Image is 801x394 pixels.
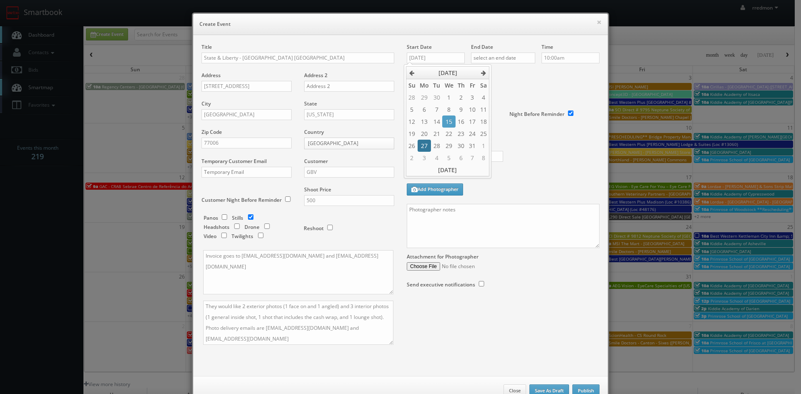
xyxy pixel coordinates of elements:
label: Photographer Cost [400,142,606,149]
label: Title [202,43,212,50]
td: 3 [467,91,478,103]
td: 13 [418,115,431,128]
td: 5 [442,152,455,164]
td: 1 [442,91,455,103]
th: [DATE] [406,164,489,176]
td: 18 [478,115,489,128]
label: Country [304,128,324,136]
label: Additional Photographers [407,170,599,181]
td: 30 [431,91,442,103]
input: Temporary Email [202,167,292,178]
span: [GEOGRAPHIC_DATA] [308,138,383,149]
td: 3 [418,152,431,164]
td: 16 [456,115,467,128]
th: Mo [418,79,431,92]
td: 27 [418,140,431,152]
label: Headshots [204,223,229,231]
input: select an end date [471,53,535,63]
td: 17 [467,115,478,128]
input: Select a state [304,109,394,120]
label: Panos [204,214,218,221]
label: Reshoot [304,225,324,232]
input: Select a customer [304,167,394,178]
td: 9 [456,103,467,115]
td: 14 [431,115,442,128]
td: 8 [478,152,489,164]
label: Shoot Price [304,186,331,193]
input: Zip Code [202,138,292,148]
label: Customer Night Before Reminder [202,196,282,203]
td: 21 [431,128,442,140]
th: Th [456,79,467,92]
td: 15 [442,115,455,128]
td: 26 [406,140,418,152]
td: 5 [406,103,418,115]
td: 11 [478,103,489,115]
button: × [597,19,602,25]
label: Zip Code [202,128,222,136]
th: We [442,79,455,92]
label: Time [542,43,553,50]
td: 28 [406,91,418,103]
input: City [202,109,292,120]
td: 29 [442,140,455,152]
td: 19 [406,128,418,140]
label: Stills [232,214,243,221]
td: 4 [478,91,489,103]
td: 22 [442,128,455,140]
td: 12 [406,115,418,128]
label: End Date [471,43,493,50]
label: Twilights [232,233,253,240]
th: Su [406,79,418,92]
label: Address 2 [304,72,327,79]
label: Attachment for Photographer [407,253,479,260]
input: Address [202,81,292,92]
a: [GEOGRAPHIC_DATA] [304,138,394,149]
input: select a date [407,53,465,63]
label: Send executive notifications [407,281,475,288]
td: 31 [467,140,478,152]
label: Deadline [400,72,606,79]
th: Fr [467,79,478,92]
td: 30 [456,140,467,152]
label: Start Date [407,43,432,50]
label: City [202,100,211,107]
label: Night Before Reminder [509,110,564,118]
input: Title [202,53,394,63]
td: 1 [478,140,489,152]
input: Address 2 [304,81,394,92]
label: Temporary Customer Email [202,158,267,165]
label: Video [204,233,217,240]
td: 8 [442,103,455,115]
th: Tu [431,79,442,92]
h6: Create Event [199,20,602,28]
td: 25 [478,128,489,140]
td: 10 [467,103,478,115]
td: 24 [467,128,478,140]
label: Customer [304,158,328,165]
button: Add Photographer [407,183,463,196]
td: 7 [431,103,442,115]
td: 29 [418,91,431,103]
td: 4 [431,152,442,164]
td: 2 [406,152,418,164]
td: 2 [456,91,467,103]
th: Sa [478,79,489,92]
td: 23 [456,128,467,140]
th: [DATE] [418,67,478,79]
td: 6 [456,152,467,164]
td: 28 [431,140,442,152]
td: 20 [418,128,431,140]
td: 7 [467,152,478,164]
label: Address [202,72,221,79]
input: Shoot Price [304,195,394,206]
label: State [304,100,317,107]
label: Drone [244,223,259,231]
td: 6 [418,103,431,115]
